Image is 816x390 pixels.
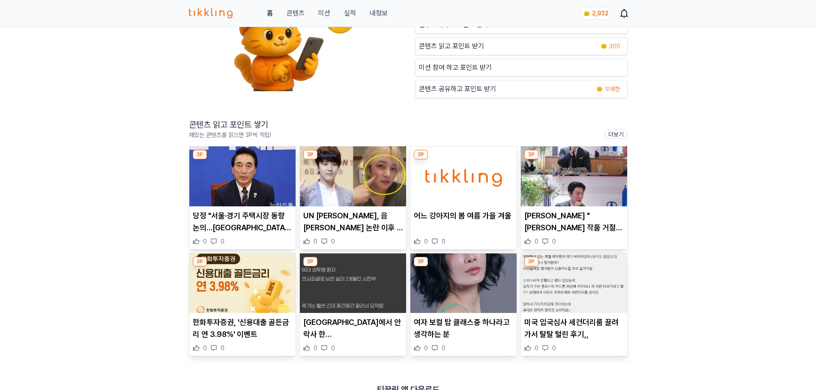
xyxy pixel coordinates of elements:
[415,59,628,77] button: 미션 참여 하고 포인트 받기
[521,253,627,313] img: 미국 입국심사 세컨더리룸 끌려가서 탈탈 털린 후기,,
[303,316,403,340] p: [GEOGRAPHIC_DATA]에서 안락사 한 [DEMOGRAPHIC_DATA]..
[299,146,407,250] div: 3P UN 김정훈, 음주운전 논란 이후 4년만에 컴백? 불륜 스릴러 드라마 주연 꿰찬 근황 (+유엔, 사생활논란, 인스타) UN [PERSON_NAME], 음[PERSON_N...
[414,150,428,159] div: 3P
[410,146,517,250] div: 3P 어느 강아지의 봄 여름 가을 겨울 어느 강아지의 봄 여름 가을 겨울 0 0
[221,344,224,352] span: 0
[193,257,207,266] div: 3P
[331,344,335,352] span: 0
[601,43,607,50] img: coin
[410,253,517,357] div: 3P 여자 보컬 탑 클래스중 하나라고 생각하는 분 여자 보컬 탑 클래스중 하나라고 생각하는 분 0 0
[193,210,292,234] p: 당정 "서울·경기 주택시장 동향 논의…[GEOGRAPHIC_DATA] 내 부동산대책 발표"
[552,344,556,352] span: 0
[419,84,496,94] p: 콘텐츠 공유하고 포인트 받기
[189,253,296,313] img: 한화투자증권, '신용대출 골든금리 연 3.98%' 이벤트
[303,210,403,234] p: UN [PERSON_NAME], 음[PERSON_NAME] 논란 이후 4년만에 컴백? 불륜 스릴러 드라마 주연 꿰찬 근황 (+유엔, 사생활논란, 인스타)
[521,146,627,206] img: 김우빈 "김은숙 작품 거절했었다…이번엔 더 특별해"
[189,146,296,250] div: 3P 당정 "서울·경기 주택시장 동향 논의…금주 내 부동산대책 발표" 당정 "서울·경기 주택시장 동향 논의…[GEOGRAPHIC_DATA] 내 부동산대책 발표" 0 0
[414,316,513,340] p: 여자 보컬 탑 클래스중 하나라고 생각하는 분
[419,41,484,51] p: 콘텐츠 읽고 포인트 받기
[189,8,233,18] img: 티끌링
[592,10,608,17] span: 2,932
[221,237,224,246] span: 0
[299,253,407,357] div: 3P 스위스에서 안락사 한 한국인.. [GEOGRAPHIC_DATA]에서 안락사 한 [DEMOGRAPHIC_DATA].. 0 0
[344,8,356,18] a: 실적
[419,63,492,73] p: 미션 참여 하고 포인트 받기
[424,344,428,352] span: 0
[442,237,445,246] span: 0
[189,253,296,357] div: 3P 한화투자증권, '신용대출 골든금리 연 3.98%' 이벤트 한화투자증권, '신용대출 골든금리 연 3.98%' 이벤트 0 0
[552,237,556,246] span: 0
[193,150,207,159] div: 3P
[300,146,406,206] img: UN 김정훈, 음주운전 논란 이후 4년만에 컴백? 불륜 스릴러 드라마 주연 꿰찬 근황 (+유엔, 사생활논란, 인스타)
[535,237,538,246] span: 0
[189,131,271,139] p: 재밌는 콘텐츠를 읽으면 3P씩 적립!
[415,37,628,55] a: 콘텐츠 읽고 포인트 받기 coin 300
[442,344,445,352] span: 0
[318,8,330,18] button: 미션
[583,10,590,17] img: coin
[520,253,628,357] div: 3P 미국 입국심사 세컨더리룸 끌려가서 탈탈 털린 후기,, 미국 입국심사 세컨더리룸 끌려가서 탈탈 털린 후기,, 0 0
[605,85,620,93] span: 무제한
[189,119,271,131] h2: 콘텐츠 읽고 포인트 쌓기
[267,8,273,18] a: 홈
[524,210,624,234] p: [PERSON_NAME] "[PERSON_NAME] 작품 거절했었다…이번엔 더 특별해"
[189,146,296,206] img: 당정 "서울·경기 주택시장 동향 논의…금주 내 부동산대책 발표"
[193,316,292,340] p: 한화투자증권, '신용대출 골든금리 연 3.98%' 이벤트
[314,237,317,246] span: 0
[410,253,517,313] img: 여자 보컬 탑 클래스중 하나라고 생각하는 분
[604,130,628,139] a: 더보기
[609,42,620,51] span: 300
[287,8,305,18] a: 콘텐츠
[424,237,428,246] span: 0
[410,146,517,206] img: 어느 강아지의 봄 여름 가을 겨울
[414,257,428,266] div: 3P
[415,80,628,98] a: 콘텐츠 공유하고 포인트 받기 coin 무제한
[414,210,513,222] p: 어느 강아지의 봄 여름 가을 겨울
[303,257,317,266] div: 3P
[535,344,538,352] span: 0
[580,7,610,20] a: coin 2,932
[203,237,207,246] span: 0
[524,316,624,340] p: 미국 입국심사 세컨더리룸 끌려가서 탈탈 털린 후기,,
[370,8,388,18] a: 내정보
[524,150,538,159] div: 3P
[524,257,538,266] div: 3P
[520,146,628,250] div: 3P 김우빈 "김은숙 작품 거절했었다…이번엔 더 특별해" [PERSON_NAME] "[PERSON_NAME] 작품 거절했었다…이번엔 더 특별해" 0 0
[300,253,406,313] img: 스위스에서 안락사 한 한국인..
[203,344,207,352] span: 0
[331,237,335,246] span: 0
[303,150,317,159] div: 3P
[314,344,317,352] span: 0
[596,86,603,92] img: coin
